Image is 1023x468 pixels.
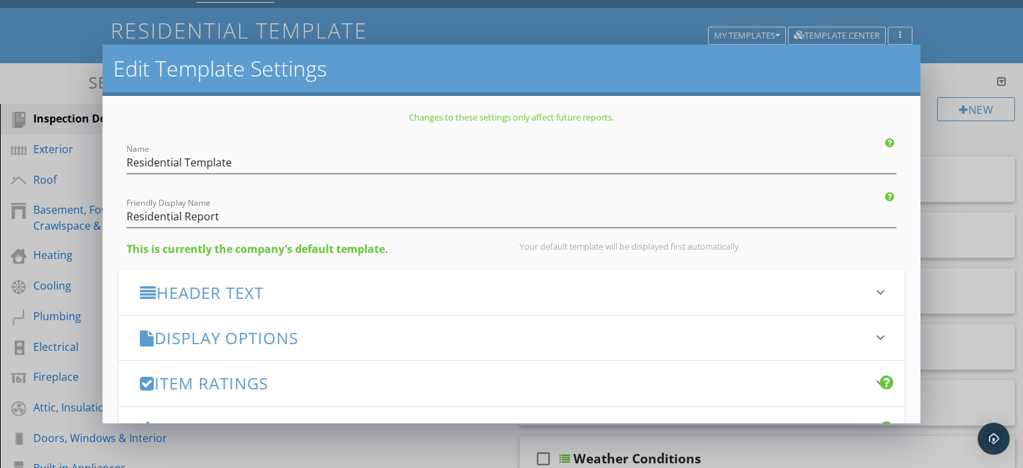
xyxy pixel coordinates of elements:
i: keyboard_arrow_down [872,284,888,300]
h3: Header Text [140,284,868,302]
input: Name [127,152,897,174]
h2: Edit Template Settings [113,55,910,82]
input: Friendly Display Name [127,206,897,228]
i: keyboard_arrow_down [872,330,888,346]
h3: Defect Categories [140,420,868,438]
p: Changes to these settings only affect future reports. [119,112,905,122]
div: Open Intercom Messenger [978,423,1010,455]
h3: Item Ratings [140,374,868,392]
strong: This is currently the company's default template. [127,242,388,256]
i: keyboard_arrow_down [872,375,888,391]
div: Your default template will be displayed first automatically. [519,241,896,252]
h3: Display Options [140,329,868,347]
i: keyboard_arrow_down [872,421,888,437]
